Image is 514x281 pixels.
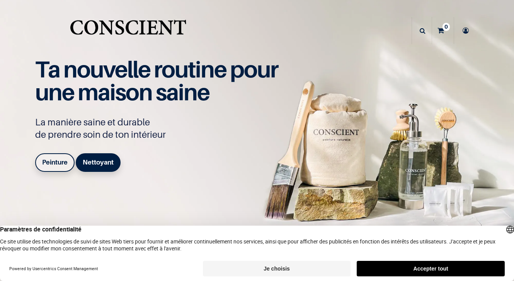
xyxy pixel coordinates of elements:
[83,158,114,166] b: Nettoyant
[35,153,75,172] a: Peinture
[35,55,278,106] span: Ta nouvelle routine pour une maison saine
[76,153,121,172] a: Nettoyant
[443,23,450,31] sup: 0
[68,15,188,46] img: Conscient
[42,158,68,166] b: Peinture
[68,15,188,46] a: Logo of Conscient
[35,116,286,141] p: La manière saine et durable de prendre soin de ton intérieur
[432,17,454,44] a: 0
